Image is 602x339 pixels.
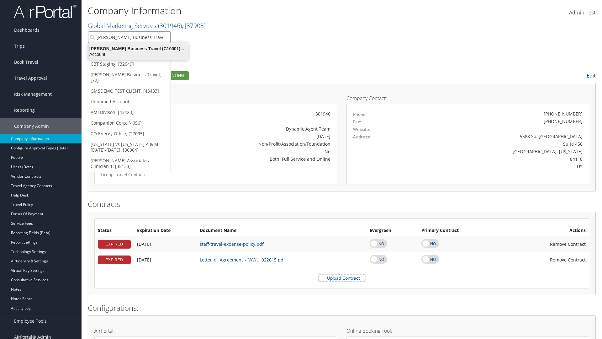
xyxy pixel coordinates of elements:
[14,54,38,70] span: Book Travel
[413,148,583,155] div: [GEOGRAPHIC_DATA], [US_STATE]
[137,241,151,247] span: [DATE]
[88,199,596,209] h2: Contracts:
[88,303,596,313] h2: Configurations:
[413,141,583,147] div: Suite 456
[88,128,171,139] a: CO Energy Office, [27095]
[88,139,171,155] a: [US_STATE] vs [US_STATE] A & M [DATE]-[DATE], [36904]
[587,72,596,79] a: Edit
[88,86,171,96] a: GMSDEMO TEST CLIENT, [43433]
[137,241,193,247] div: Add/Edit Date
[181,110,330,117] div: 301946
[200,241,264,247] a: staff-travel-expense-policy.pdf
[98,256,131,264] div: EXPIRED
[544,110,583,117] div: [PHONE_NUMBER]
[181,148,330,155] div: No
[200,257,285,263] a: Letter_of_Agreement_-_WWU_022015.pdf
[88,107,171,118] a: AMI Divison, [43423]
[88,31,171,43] input: Search Accounts
[85,46,192,51] div: [PERSON_NAME] Business Travel (C10001), [72]
[137,257,151,263] span: [DATE]
[158,21,182,30] span: ( 301946 )
[88,96,171,107] a: Unnamed Account
[14,86,52,102] span: Risk Management
[418,225,499,236] th: Primary Contract
[544,118,583,125] div: [PHONE_NUMBER]
[353,119,361,125] label: Fax:
[14,22,40,38] span: Dashboards
[569,9,596,16] span: Admin Test
[94,96,337,101] h4: Account Details:
[550,257,586,263] span: Remove Contract
[88,21,206,30] a: Global Marketing Services
[14,70,47,86] span: Travel Approval
[367,225,418,236] th: Evergreen
[101,171,171,178] label: Group Travel Contact:
[14,313,47,329] span: Employee Tools
[14,118,49,134] span: Company Admin
[88,69,171,86] a: [PERSON_NAME] Business Travel, [72]
[88,59,171,69] a: CBT Staging, [32649]
[98,240,131,249] div: EXPIRED
[346,96,589,101] h4: Company Contact:
[181,133,330,140] div: [DATE]
[197,225,367,236] th: Document Name
[85,51,192,57] div: Account
[88,70,423,81] h2: Company Profile:
[413,133,583,140] div: 5588 So. [GEOGRAPHIC_DATA]
[544,254,550,266] i: Remove Contract
[14,38,25,54] span: Trips
[353,134,370,140] label: Address:
[88,155,171,172] a: [PERSON_NAME] Associates - Clinician 1, [35133]
[14,4,77,19] img: airportal-logo.png
[413,163,583,170] div: US
[94,328,337,333] h4: AirPortal:
[544,238,550,250] i: Remove Contract
[353,111,367,117] label: Phone:
[88,118,171,128] a: Companion Corp, [4056]
[353,126,370,132] label: Website:
[550,241,586,247] span: Remove Contract
[499,225,589,236] th: Actions
[137,257,193,263] div: Add/Edit Date
[569,3,596,23] a: Admin Test
[134,225,197,236] th: Expiration Date
[181,141,330,147] div: Non-Profit/Association/Foundation
[181,156,330,162] div: Both, Full Service and Online
[14,102,35,118] span: Reporting
[88,4,426,17] h1: Company Information
[182,21,206,30] span: , [ 37903 ]
[95,225,134,236] th: Status
[181,126,330,132] div: Dynamic Agent Team
[346,328,589,333] h4: Online Booking Tool:
[319,275,365,281] label: Upload Contract
[413,156,583,162] div: 84118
